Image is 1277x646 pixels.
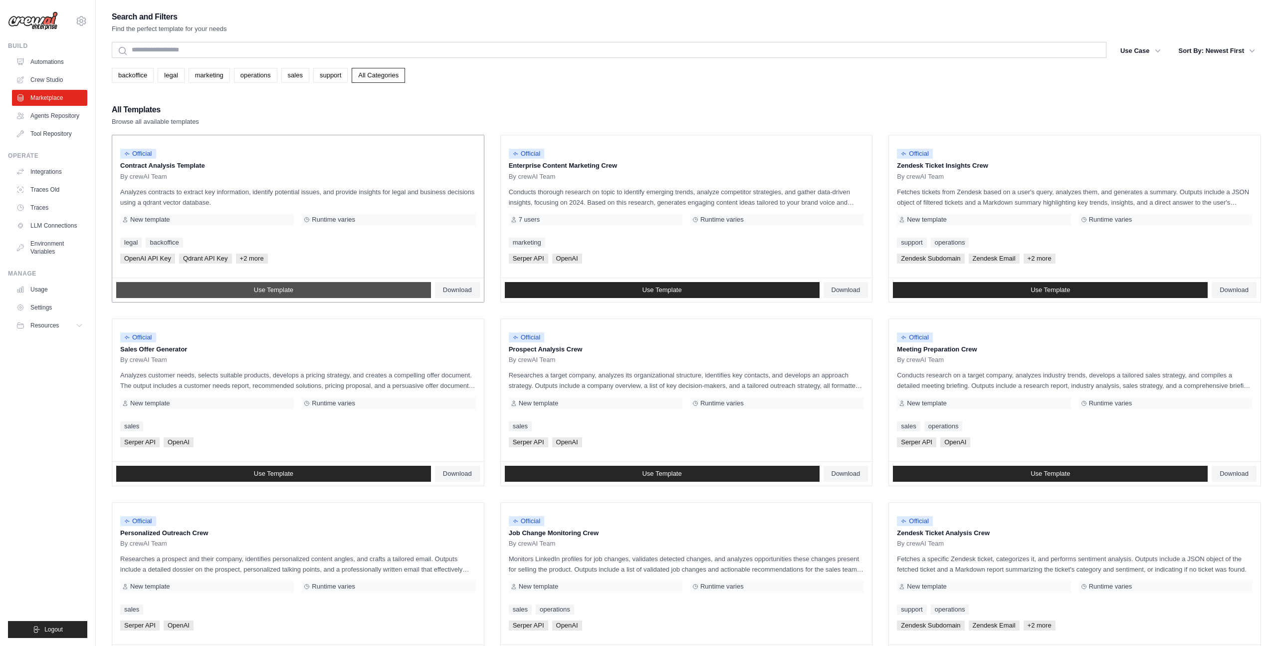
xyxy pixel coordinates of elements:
span: Zendesk Email [969,621,1020,631]
span: Runtime varies [700,583,744,591]
span: Zendesk Subdomain [897,254,964,264]
span: OpenAI [940,437,970,447]
p: Fetches a specific Zendesk ticket, categorizes it, and performs sentiment analysis. Outputs inclu... [897,554,1253,575]
a: Traces Old [12,182,87,198]
span: Serper API [120,437,160,447]
button: Resources [12,318,87,333]
span: +2 more [1024,621,1056,631]
span: New template [130,399,170,407]
span: Official [120,149,156,159]
span: By crewAI Team [120,540,167,548]
button: Logout [8,621,87,638]
a: Download [435,466,480,482]
a: sales [509,421,532,431]
span: Runtime varies [700,216,744,224]
a: legal [120,238,142,248]
span: By crewAI Team [897,540,944,548]
p: Job Change Monitoring Crew [509,528,864,538]
p: Zendesk Ticket Insights Crew [897,161,1253,171]
p: Meeting Preparation Crew [897,344,1253,354]
span: +2 more [236,254,268,264]
p: Contract Analysis Template [120,161,476,171]
button: Use Case [1114,42,1167,60]
span: Use Template [1031,470,1070,478]
h2: Search and Filters [112,10,227,24]
p: Browse all available templates [112,117,199,127]
span: Serper API [897,437,936,447]
button: Sort By: Newest First [1173,42,1261,60]
span: +2 more [1024,254,1056,264]
a: support [897,605,926,615]
span: OpenAI [552,437,582,447]
span: New template [519,399,558,407]
span: Logout [44,626,63,634]
span: 7 users [519,216,540,224]
span: New template [519,583,558,591]
span: Runtime varies [312,583,355,591]
span: Serper API [509,254,548,264]
a: Use Template [893,282,1208,298]
span: Runtime varies [312,399,355,407]
span: Runtime varies [700,399,744,407]
a: sales [897,421,920,431]
a: sales [281,68,309,83]
a: LLM Connections [12,218,87,234]
a: Marketplace [12,90,87,106]
a: marketing [189,68,230,83]
span: New template [907,399,946,407]
span: Download [1220,470,1249,478]
span: Official [897,149,933,159]
span: OpenAI [164,437,194,447]
a: Download [1212,282,1257,298]
span: By crewAI Team [509,540,556,548]
span: Official [120,516,156,526]
span: Serper API [509,437,548,447]
a: marketing [509,238,545,248]
a: Environment Variables [12,236,87,260]
span: Runtime varies [312,216,355,224]
p: Researches a target company, analyzes its organizational structure, identifies key contacts, and ... [509,370,864,391]
p: Monitors LinkedIn profiles for job changes, validates detected changes, and analyzes opportunitie... [509,554,864,575]
span: Zendesk Email [969,254,1020,264]
a: sales [120,605,143,615]
a: Traces [12,200,87,216]
p: Analyzes customer needs, selects suitable products, develops a pricing strategy, and creates a co... [120,370,476,391]
a: Use Template [505,466,820,482]
p: Sales Offer Generator [120,344,476,354]
a: Settings [12,300,87,316]
a: Use Template [893,466,1208,482]
div: Manage [8,270,87,278]
p: Researches a prospect and their company, identifies personalized content angles, and crafts a tai... [120,554,476,575]
a: operations [924,421,963,431]
span: Resources [30,322,59,329]
span: By crewAI Team [120,173,167,181]
p: Conducts research on a target company, analyzes industry trends, develops a tailored sales strate... [897,370,1253,391]
a: Use Template [116,282,431,298]
span: Zendesk Subdomain [897,621,964,631]
p: Prospect Analysis Crew [509,344,864,354]
h2: All Templates [112,103,199,117]
span: By crewAI Team [897,173,944,181]
span: Runtime varies [1089,399,1132,407]
a: support [897,238,926,248]
span: New template [907,216,946,224]
span: New template [130,216,170,224]
span: By crewAI Team [509,173,556,181]
span: Official [509,516,545,526]
a: operations [931,605,969,615]
a: Download [435,282,480,298]
span: Official [120,332,156,342]
p: Analyzes contracts to extract key information, identify potential issues, and provide insights fo... [120,187,476,208]
span: By crewAI Team [897,356,944,364]
span: Serper API [509,621,548,631]
span: Download [1220,286,1249,294]
a: operations [536,605,574,615]
a: Crew Studio [12,72,87,88]
span: By crewAI Team [120,356,167,364]
a: Use Template [116,466,431,482]
a: support [313,68,348,83]
span: Use Template [642,470,681,478]
span: Use Template [642,286,681,294]
p: Zendesk Ticket Analysis Crew [897,528,1253,538]
p: Conducts thorough research on topic to identify emerging trends, analyze competitor strategies, a... [509,187,864,208]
